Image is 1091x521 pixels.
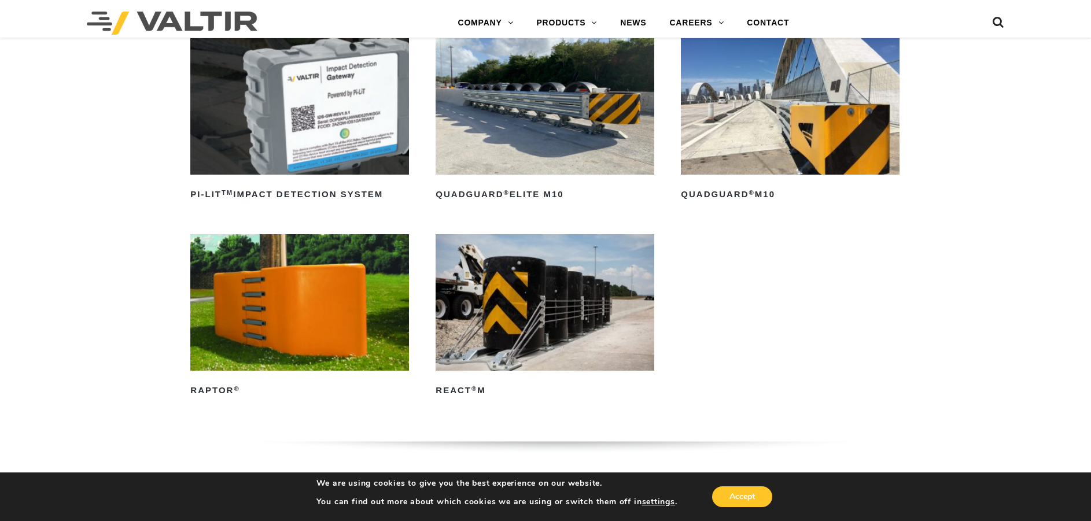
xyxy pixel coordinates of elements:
[222,189,233,196] sup: TM
[712,486,772,507] button: Accept
[190,234,408,399] a: RAPTOR®
[735,12,801,35] a: CONTACT
[681,185,899,204] h2: QuadGuard M10
[436,38,654,203] a: QuadGuard®Elite M10
[316,497,677,507] p: You can find out more about which cookies we are using or switch them off in .
[642,497,675,507] button: settings
[234,385,239,392] sup: ®
[190,185,408,204] h2: PI-LIT Impact Detection System
[436,234,654,399] a: REACT®M
[681,38,899,203] a: QuadGuard®M10
[658,12,735,35] a: CAREERS
[609,12,658,35] a: NEWS
[87,12,257,35] img: Valtir
[447,12,525,35] a: COMPANY
[525,12,609,35] a: PRODUCTS
[190,381,408,400] h2: RAPTOR
[471,385,477,392] sup: ®
[504,189,510,196] sup: ®
[190,38,408,203] a: PI-LITTMImpact Detection System
[316,478,677,489] p: We are using cookies to give you the best experience on our website.
[436,185,654,204] h2: QuadGuard Elite M10
[436,381,654,400] h2: REACT M
[749,189,755,196] sup: ®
